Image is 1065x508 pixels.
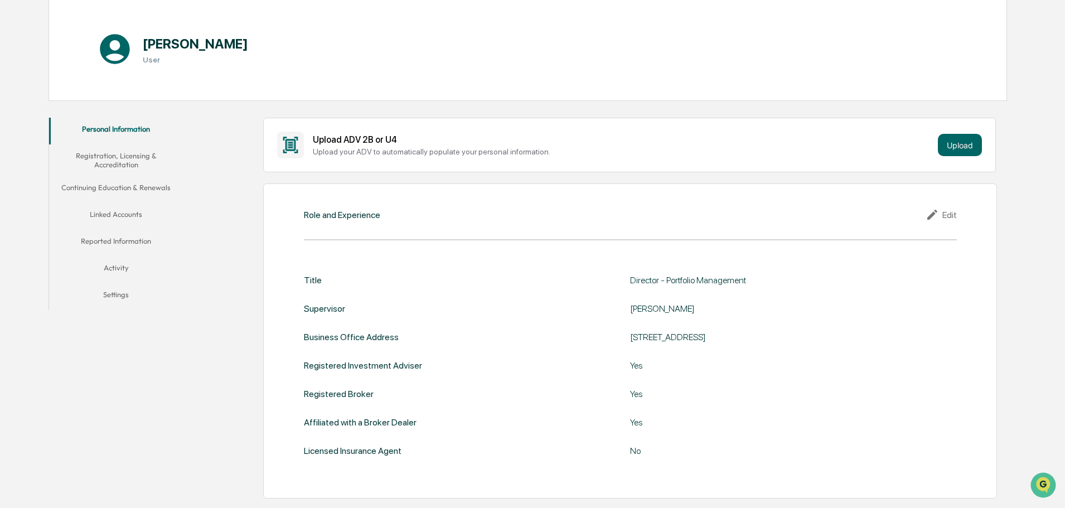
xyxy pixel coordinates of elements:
div: secondary tabs example [49,118,183,310]
div: Licensed Insurance Agent [304,446,401,456]
div: [PERSON_NAME] [630,303,909,314]
div: Director - Portfolio Management [630,275,909,286]
button: Settings [49,283,183,310]
img: 1746055101610-c473b297-6a78-478c-a979-82029cc54cd1 [11,85,31,105]
h1: [PERSON_NAME] [143,36,248,52]
div: 🖐️ [11,142,20,151]
div: 🗄️ [81,142,90,151]
a: 🔎Data Lookup [7,157,75,177]
div: Business Office Address [304,332,399,342]
a: Powered byPylon [79,188,135,197]
div: We're available if you need us! [38,96,141,105]
a: 🗄️Attestations [76,136,143,156]
div: [STREET_ADDRESS] [630,332,909,342]
div: Yes [630,389,909,399]
span: Data Lookup [22,162,70,173]
p: How can we help? [11,23,203,41]
div: Yes [630,360,909,371]
button: Upload [938,134,982,156]
span: Attestations [92,141,138,152]
button: Start new chat [190,89,203,102]
div: Registered Broker [304,389,374,399]
h3: User [143,55,248,64]
div: Title [304,275,322,286]
div: Affiliated with a Broker Dealer [304,417,417,428]
button: Activity [49,257,183,283]
iframe: Open customer support [1029,471,1059,501]
button: Continuing Education & Renewals [49,176,183,203]
div: 🔎 [11,163,20,172]
div: Supervisor [304,303,345,314]
div: Start new chat [38,85,183,96]
button: Registration, Licensing & Accreditation [49,144,183,176]
span: Preclearance [22,141,72,152]
button: Reported Information [49,230,183,257]
div: Upload your ADV to automatically populate your personal information. [313,147,933,156]
span: Pylon [111,189,135,197]
div: Yes [630,417,909,428]
div: Upload ADV 2B or U4 [313,134,933,145]
a: 🖐️Preclearance [7,136,76,156]
div: Registered Investment Adviser [304,360,422,371]
button: Linked Accounts [49,203,183,230]
div: Role and Experience [304,210,380,220]
button: Personal Information [49,118,183,144]
div: No [630,446,909,456]
div: Edit [926,208,957,221]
